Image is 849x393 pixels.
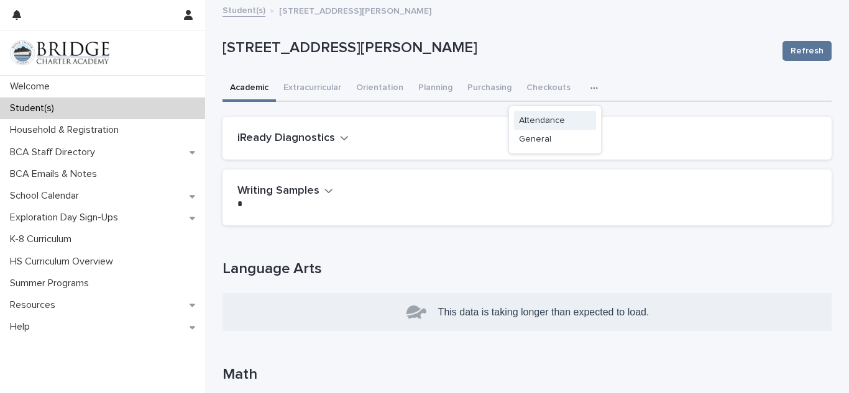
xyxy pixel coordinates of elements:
h1: Language Arts [223,260,832,278]
p: Summer Programs [5,278,99,289]
p: Exploration Day Sign-Ups [5,212,128,224]
button: Checkouts [519,76,578,102]
button: Planning [411,76,460,102]
p: BCA Emails & Notes [5,168,107,180]
a: Student(s) [223,2,265,17]
button: Writing Samples [237,184,333,198]
p: [STREET_ADDRESS][PERSON_NAME] [279,3,431,17]
p: K-8 Curriculum [5,233,81,245]
p: HS Curriculum Overview [5,256,123,268]
span: General [519,135,551,143]
p: This data is taking longer than expected to load. [438,301,649,323]
p: Help [5,321,40,333]
button: Purchasing [460,76,519,102]
button: Orientation [349,76,411,102]
button: Academic [223,76,276,102]
p: Household & Registration [5,124,129,136]
span: Refresh [791,45,824,57]
h2: iReady Diagnostics [237,132,335,145]
span: Attendance [519,116,565,125]
p: [STREET_ADDRESS][PERSON_NAME] [223,39,773,57]
p: Welcome [5,81,60,93]
p: Resources [5,299,65,311]
p: BCA Staff Directory [5,147,105,158]
button: Extracurricular [276,76,349,102]
button: iReady Diagnostics [237,132,349,145]
p: Student(s) [5,102,64,114]
button: Refresh [782,41,832,61]
img: V1C1m3IdTEidaUdm9Hs0 [10,40,109,65]
p: School Calendar [5,190,89,202]
h2: Writing Samples [237,184,319,198]
img: turtle [405,301,433,323]
h1: Math [223,366,832,384]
